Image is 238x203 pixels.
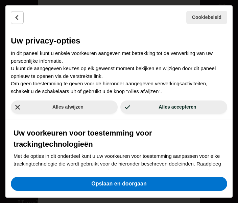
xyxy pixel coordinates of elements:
button: Opslaan en doorgaan [11,177,227,191]
p: Met de opties in dit onderdeel kunt u uw voorkeuren voor toestemming aanpassen voor elke tracking... [14,152,224,191]
button: Cookiebeleid [186,11,227,24]
button: Alles accepteren [120,100,227,114]
button: Alles afwijzen [11,100,118,114]
h2: Uw privacy-opties [11,35,227,47]
p: In dit paneel kunt u enkele voorkeuren aangeven met betrekking tot de verwerking van uw persoonli... [11,50,227,95]
h3: Uw voorkeuren voor toestemming voor trackingtechnologieën [14,127,224,150]
span: Cookiebeleid [192,14,221,21]
a: cookiebeleid [21,168,49,174]
button: Terug [11,11,24,24]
